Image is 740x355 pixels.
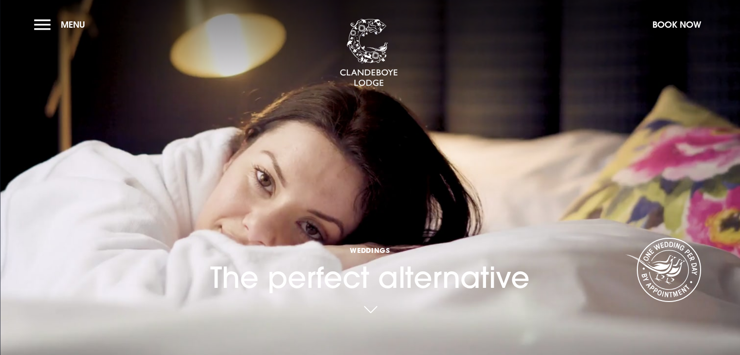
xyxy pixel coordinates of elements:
[648,14,706,35] button: Book Now
[210,201,530,295] h1: The perfect alternative
[210,246,530,255] span: Weddings
[34,14,90,35] button: Menu
[340,19,398,87] img: Clandeboye Lodge
[61,19,85,30] span: Menu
